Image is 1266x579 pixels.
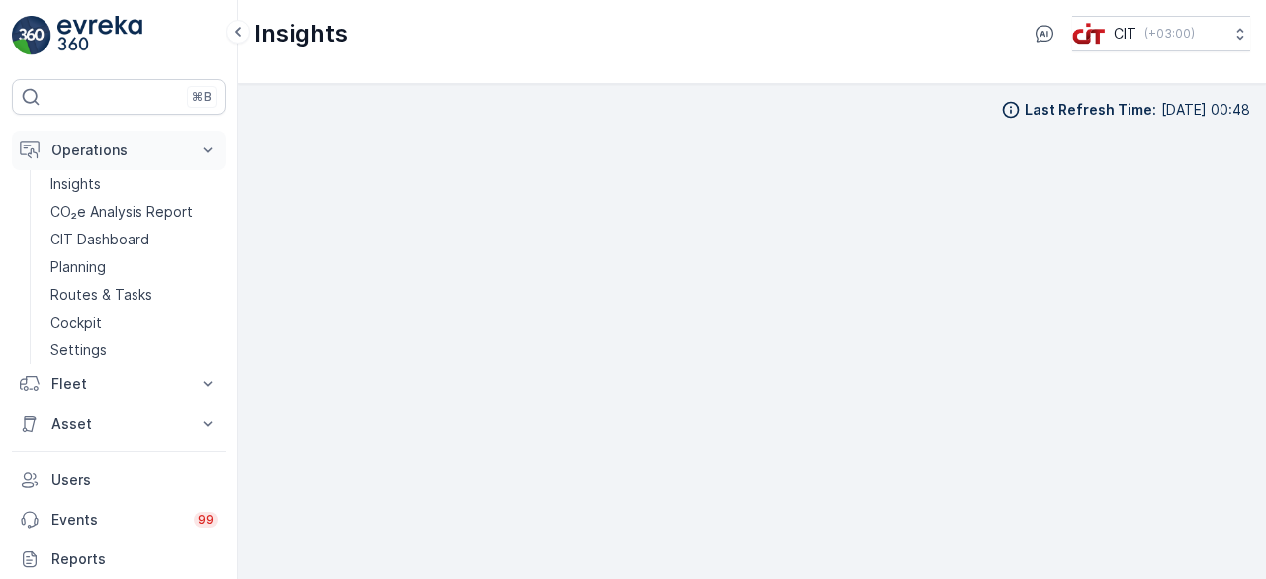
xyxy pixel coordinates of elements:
[43,198,226,226] a: CO₂e Analysis Report
[51,141,186,160] p: Operations
[51,414,186,434] p: Asset
[1025,100,1156,120] p: Last Refresh Time :
[51,510,182,530] p: Events
[12,460,226,500] a: Users
[43,253,226,281] a: Planning
[1144,26,1195,42] p: ( +03:00 )
[192,89,212,105] p: ⌘B
[50,313,102,333] p: Cockpit
[12,16,51,55] img: logo
[198,512,214,528] p: 99
[12,131,226,170] button: Operations
[1161,100,1250,120] p: [DATE] 00:48
[1114,24,1136,44] p: CIT
[12,404,226,443] button: Asset
[43,309,226,337] a: Cockpit
[50,340,107,360] p: Settings
[12,500,226,539] a: Events99
[1072,23,1106,45] img: cit-logo_pOk6rL0.png
[12,539,226,579] a: Reports
[50,174,101,194] p: Insights
[43,226,226,253] a: CIT Dashboard
[50,285,152,305] p: Routes & Tasks
[254,18,348,49] p: Insights
[43,337,226,364] a: Settings
[50,202,193,222] p: CO₂e Analysis Report
[43,170,226,198] a: Insights
[43,281,226,309] a: Routes & Tasks
[50,230,149,249] p: CIT Dashboard
[51,374,186,394] p: Fleet
[51,470,218,490] p: Users
[57,16,142,55] img: logo_light-DOdMpM7g.png
[1072,16,1250,51] button: CIT(+03:00)
[51,549,218,569] p: Reports
[12,364,226,404] button: Fleet
[50,257,106,277] p: Planning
